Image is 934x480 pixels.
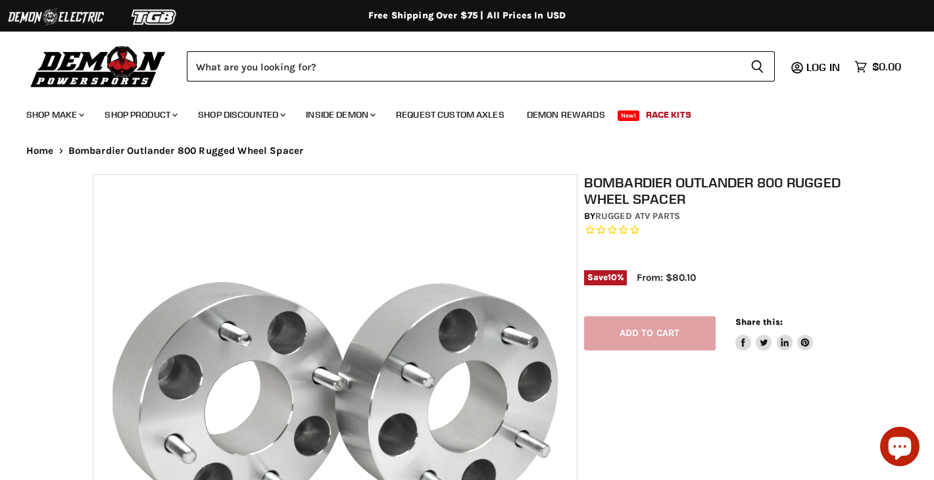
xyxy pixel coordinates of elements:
span: New! [618,110,640,121]
a: Shop Discounted [188,101,293,128]
a: Shop Product [95,101,185,128]
a: Inside Demon [296,101,383,128]
a: Log in [800,61,848,73]
a: Demon Rewards [517,101,615,128]
span: Share this: [735,317,783,327]
span: $0.00 [872,60,901,73]
a: Home [26,145,54,156]
span: From: $80.10 [637,272,696,283]
span: Bombardier Outlander 800 Rugged Wheel Spacer [68,145,304,156]
input: Search [187,51,740,82]
a: $0.00 [848,57,908,76]
img: Demon Electric Logo 2 [7,5,105,30]
a: Request Custom Axles [386,101,514,128]
img: Demon Powersports [26,43,170,89]
img: TGB Logo 2 [105,5,204,30]
inbox-online-store-chat: Shopify online store chat [876,427,923,469]
span: 10 [608,272,617,282]
a: Race Kits [636,101,701,128]
span: Log in [806,60,840,74]
ul: Main menu [16,96,898,128]
span: Save % [584,270,627,285]
h1: Bombardier Outlander 800 Rugged Wheel Spacer [584,174,848,207]
a: Rugged ATV Parts [595,210,680,222]
a: Shop Make [16,101,92,128]
aside: Share this: [735,316,814,351]
span: Rated 0.0 out of 5 stars 0 reviews [584,224,848,237]
form: Product [187,51,775,82]
button: Search [740,51,775,82]
div: by [584,209,848,224]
